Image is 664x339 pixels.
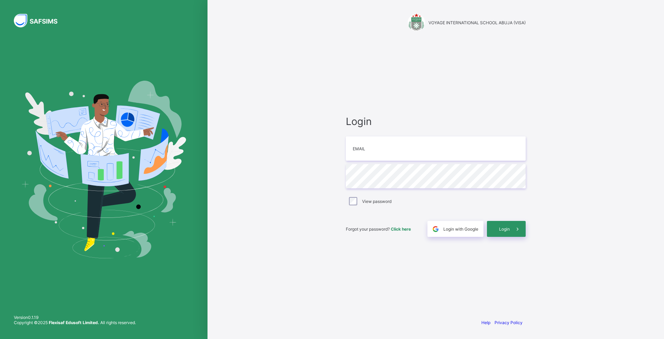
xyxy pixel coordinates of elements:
img: Hero Image [21,81,186,258]
span: Copyright © 2025 All rights reserved. [14,320,136,325]
span: Login [346,115,526,127]
span: Version 0.1.19 [14,315,136,320]
label: View password [362,199,391,204]
span: VOYAGE INTERNATIONAL SCHOOL ABUJA (VISA) [428,20,526,25]
span: Login [499,226,510,232]
img: google.396cfc9801f0270233282035f929180a.svg [432,225,440,233]
strong: Flexisaf Edusoft Limited. [49,320,99,325]
a: Click here [391,226,411,232]
span: Login with Google [443,226,478,232]
span: Forgot your password? [346,226,411,232]
a: Privacy Policy [495,320,523,325]
a: Help [481,320,490,325]
img: SAFSIMS Logo [14,14,66,27]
